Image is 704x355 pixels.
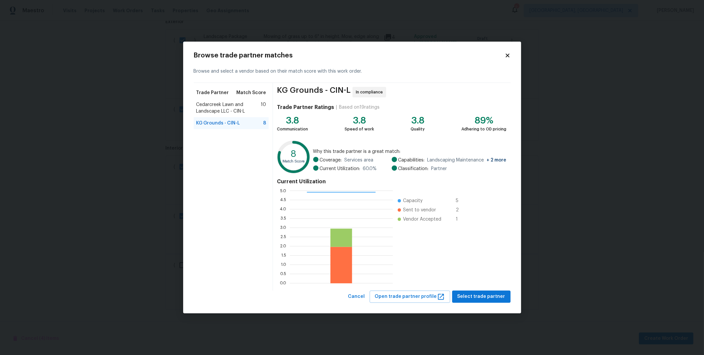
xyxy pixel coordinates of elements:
[456,197,466,204] span: 5
[313,148,507,155] span: Why this trade partner is a great match:
[277,104,334,111] h4: Trade Partner Ratings
[281,235,286,239] text: 2.5
[291,150,297,159] text: 8
[348,293,365,301] span: Cancel
[280,207,286,211] text: 4.0
[277,117,308,124] div: 3.8
[363,165,377,172] span: 60.0 %
[281,189,286,193] text: 5.0
[345,117,374,124] div: 3.8
[196,120,240,126] span: KG Grounds - CIN-L
[194,60,511,83] div: Browse and select a vendor based on their match score with this work order.
[370,291,450,303] button: Open trade partner profile
[398,157,425,163] span: Capabilities:
[196,101,261,115] span: Cedarcreek Lawn and Landscape LLC - CIN-L
[196,89,229,96] span: Trade Partner
[487,158,507,162] span: + 2 more
[462,117,507,124] div: 89%
[334,104,339,111] div: |
[281,198,286,202] text: 4.5
[194,52,505,59] h2: Browse trade partner matches
[403,197,422,204] span: Capacity
[281,272,286,276] text: 0.5
[282,254,286,258] text: 1.5
[281,263,286,267] text: 1.0
[403,216,441,223] span: Vendor Accepted
[283,160,305,163] text: Match Score
[277,87,351,97] span: KG Grounds - CIN-L
[345,126,374,132] div: Speed of work
[356,89,386,95] span: In compliance
[261,101,266,115] span: 10
[431,165,447,172] span: Partner
[456,207,466,213] span: 2
[411,126,425,132] div: Quality
[403,207,436,213] span: Sent to vendor
[398,165,429,172] span: Classification:
[427,157,507,163] span: Landscaping Maintenance
[281,226,286,230] text: 3.0
[281,244,286,248] text: 2.0
[411,117,425,124] div: 3.8
[462,126,507,132] div: Adhering to OD pricing
[263,120,266,126] span: 8
[457,293,505,301] span: Select trade partner
[346,291,368,303] button: Cancel
[277,126,308,132] div: Communication
[277,178,506,185] h4: Current Utilization
[452,291,511,303] button: Select trade partner
[236,89,266,96] span: Match Score
[320,157,342,163] span: Coverage:
[339,104,380,111] div: Based on 19 ratings
[456,216,466,223] span: 1
[281,217,286,221] text: 3.5
[375,293,445,301] span: Open trade partner profile
[320,165,360,172] span: Current Utilization:
[345,157,374,163] span: Services area
[280,281,286,285] text: 0.0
